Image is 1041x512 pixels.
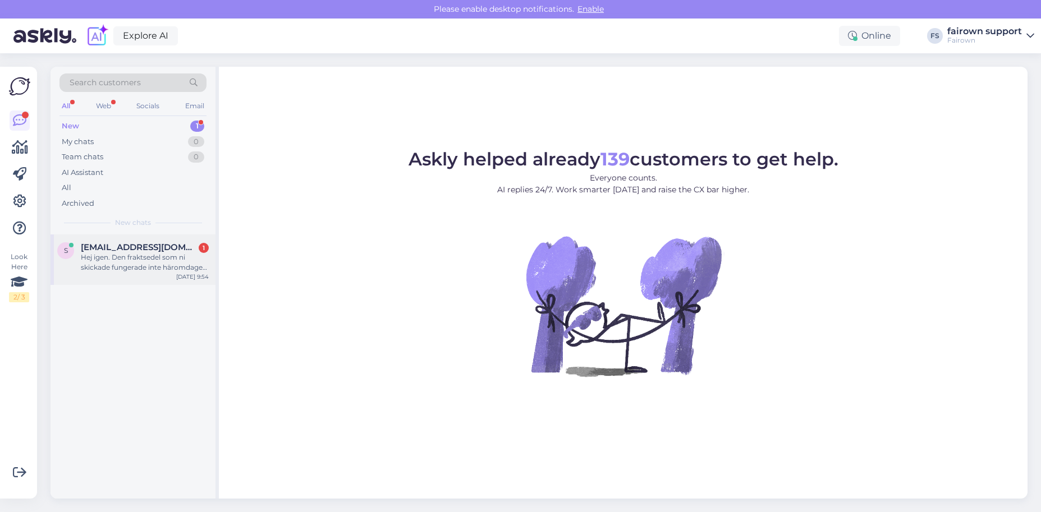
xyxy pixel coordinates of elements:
[409,172,838,196] p: Everyone counts. AI replies 24/7. Work smarter [DATE] and raise the CX bar higher.
[81,242,198,252] span: sebastian.ramirez78@gmail.com
[62,151,103,163] div: Team chats
[70,77,141,89] span: Search customers
[64,246,68,255] span: s
[190,121,204,132] div: 1
[94,99,113,113] div: Web
[183,99,207,113] div: Email
[62,167,103,178] div: AI Assistant
[113,26,178,45] a: Explore AI
[199,243,209,253] div: 1
[176,273,209,281] div: [DATE] 9:54
[574,4,607,14] span: Enable
[839,26,900,46] div: Online
[188,136,204,147] div: 0
[62,198,94,209] div: Archived
[9,252,29,302] div: Look Here
[947,36,1022,45] div: Fairown
[62,136,94,147] div: My chats
[9,292,29,302] div: 2 / 3
[409,148,838,170] span: Askly helped already customers to get help.
[81,252,209,273] div: Hej igen. Den fraktsedel som ni skickade fungerade inte häromdagen. [PERSON_NAME] inte skanna QR-...
[85,24,109,48] img: explore-ai
[947,27,1022,36] div: fairown support
[927,28,943,44] div: FS
[9,76,30,97] img: Askly Logo
[134,99,162,113] div: Socials
[62,121,79,132] div: New
[115,218,151,228] span: New chats
[188,151,204,163] div: 0
[62,182,71,193] div: All
[522,205,724,407] img: No Chat active
[59,99,72,113] div: All
[600,148,630,170] b: 139
[947,27,1034,45] a: fairown supportFairown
